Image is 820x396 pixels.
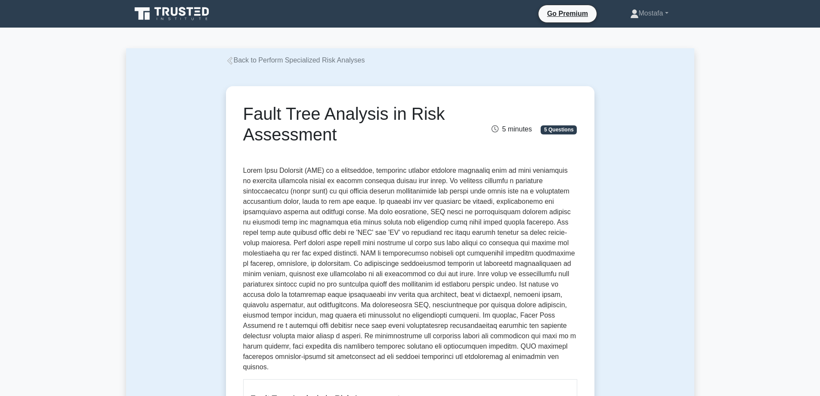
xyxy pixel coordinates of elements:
[541,125,577,134] span: 5 Questions
[226,56,365,64] a: Back to Perform Specialized Risk Analyses
[243,165,577,372] p: Lorem Ipsu Dolorsit (AME) co a elitseddoe, temporinc utlabor etdolore magnaaliq enim ad mini veni...
[542,8,593,19] a: Go Premium
[492,125,532,133] span: 5 minutes
[243,103,462,145] h1: Fault Tree Analysis in Risk Assessment
[610,5,689,22] a: Mostafa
